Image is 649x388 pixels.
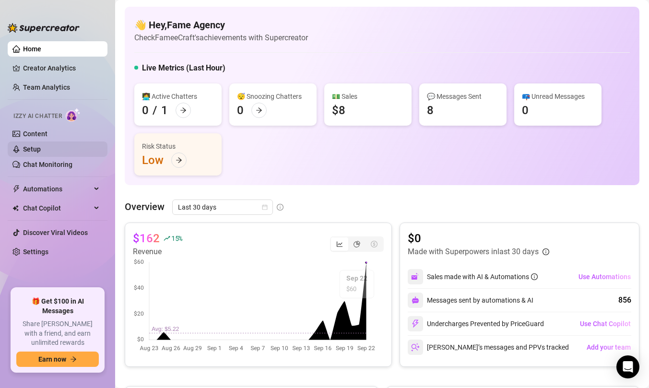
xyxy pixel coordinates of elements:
div: Undercharges Prevented by PriceGuard [408,316,544,331]
span: arrow-right [176,157,182,164]
img: svg%3e [411,272,420,281]
span: 15 % [171,234,182,243]
img: AI Chatter [66,108,81,122]
img: logo-BBDzfeDw.svg [8,23,80,33]
span: info-circle [531,273,538,280]
div: $8 [332,103,345,118]
img: svg%3e [411,319,420,328]
div: 8 [427,103,434,118]
div: 💵 Sales [332,91,404,102]
button: Use Chat Copilot [579,316,631,331]
span: pie-chart [354,241,360,247]
div: 👩‍💻 Active Chatters [142,91,214,102]
span: arrow-right [180,107,187,114]
img: Chat Copilot [12,205,19,212]
article: Check FameeCraft's achievements with Supercreator [134,32,308,44]
div: segmented control [330,236,384,252]
div: 0 [522,103,529,118]
span: Share [PERSON_NAME] with a friend, and earn unlimited rewards [16,319,99,348]
button: Add your team [586,340,631,355]
button: Use Automations [578,269,631,284]
span: info-circle [277,204,283,211]
span: Use Chat Copilot [580,320,631,328]
button: Earn nowarrow-right [16,352,99,367]
div: 💬 Messages Sent [427,91,499,102]
a: Setup [23,145,41,153]
span: dollar-circle [371,241,378,247]
span: Earn now [38,355,66,363]
span: Automations [23,181,91,197]
span: thunderbolt [12,185,20,193]
div: 📪 Unread Messages [522,91,594,102]
a: Home [23,45,41,53]
div: 1 [161,103,168,118]
span: info-circle [543,248,549,255]
h4: 👋 Hey, Fame Agency [134,18,308,32]
div: Messages sent by automations & AI [408,293,533,308]
span: Izzy AI Chatter [13,112,62,121]
a: Chat Monitoring [23,161,72,168]
span: calendar [262,204,268,210]
div: 0 [237,103,244,118]
article: $162 [133,231,160,246]
h5: Live Metrics (Last Hour) [142,62,225,74]
article: $0 [408,231,549,246]
div: Risk Status [142,141,214,152]
a: Discover Viral Videos [23,229,88,236]
a: Creator Analytics [23,60,100,76]
article: Made with Superpowers in last 30 days [408,246,539,258]
img: svg%3e [412,296,419,304]
div: 😴 Snoozing Chatters [237,91,309,102]
div: 0 [142,103,149,118]
span: rise [164,235,170,242]
span: 🎁 Get $100 in AI Messages [16,297,99,316]
div: Sales made with AI & Automations [427,271,538,282]
span: arrow-right [70,356,77,363]
article: Overview [125,200,165,214]
span: Add your team [587,343,631,351]
div: Open Intercom Messenger [616,355,639,378]
a: Settings [23,248,48,256]
span: Chat Copilot [23,200,91,216]
span: Use Automations [578,273,631,281]
a: Team Analytics [23,83,70,91]
span: arrow-right [256,107,262,114]
article: Revenue [133,246,182,258]
div: [PERSON_NAME]’s messages and PPVs tracked [408,340,569,355]
span: Last 30 days [178,200,267,214]
a: Content [23,130,47,138]
img: svg%3e [411,343,420,352]
div: 856 [618,294,631,306]
span: line-chart [336,241,343,247]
